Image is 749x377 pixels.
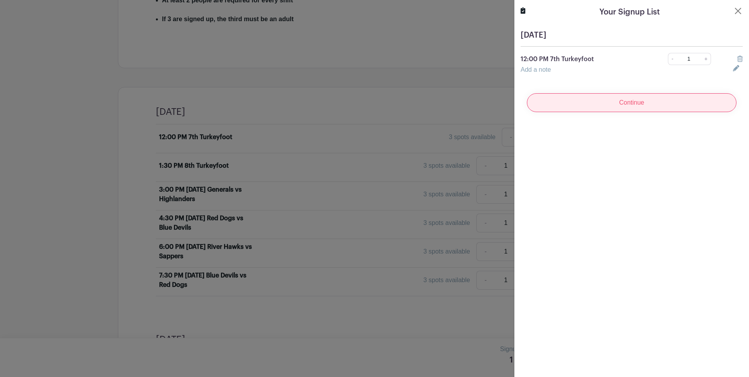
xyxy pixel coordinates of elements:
a: Add a note [521,66,551,73]
button: Close [733,6,743,16]
p: 12:00 PM 7th Turkeyfoot [521,54,646,64]
a: - [668,53,677,65]
a: + [701,53,711,65]
h5: Your Signup List [599,6,660,18]
input: Continue [527,93,736,112]
h5: [DATE] [521,31,743,40]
